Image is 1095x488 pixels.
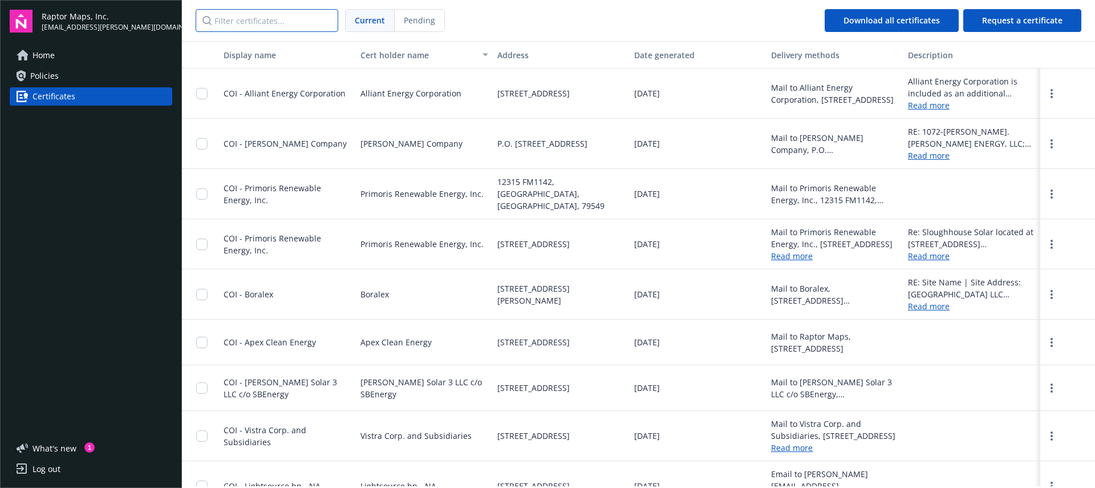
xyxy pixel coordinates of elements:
span: 12315 FM1142, [GEOGRAPHIC_DATA], [GEOGRAPHIC_DATA], 79549 [497,176,625,212]
span: What ' s new [33,442,76,454]
a: more [1045,336,1058,349]
span: COI - Primoris Renewable Energy, Inc. [224,183,321,205]
span: Pending [404,14,435,26]
div: Mail to Vistra Corp. and Subsidiaries, [STREET_ADDRESS] [771,418,899,442]
a: more [1045,381,1058,395]
span: Raptor Maps, Inc. [42,10,172,22]
span: COI - Boralex [224,289,273,300]
div: Mail to [PERSON_NAME] Solar 3 LLC c/o SBEnergy, [STREET_ADDRESS] [771,376,899,400]
div: Mail to Primoris Renewable Energy, Inc., 12315 FM1142, [GEOGRAPHIC_DATA], [GEOGRAPHIC_DATA], 79549 [771,182,899,206]
div: RE: 1072-[PERSON_NAME]. [PERSON_NAME] ENERGY, LLC; (ITS PARENTS, SUBSIDIARIES, RELATED CORPORATIO... [908,126,1036,150]
button: What's new1 [10,442,95,454]
span: Vistra Corp. and Subsidiaries [360,430,472,442]
input: Toggle Row Selected [196,188,208,200]
span: [STREET_ADDRESS] [497,430,570,442]
span: [EMAIL_ADDRESS][PERSON_NAME][DOMAIN_NAME] [42,22,172,33]
span: [STREET_ADDRESS] [497,336,570,348]
a: more [1045,237,1058,251]
a: more [1045,87,1058,100]
div: Mail to Boralex, [STREET_ADDRESS][PERSON_NAME] [771,283,899,306]
span: [DATE] [634,138,660,150]
img: navigator-logo.svg [10,10,33,33]
a: Read more [908,150,1036,162]
a: more [1045,137,1058,151]
input: Toggle Row Selected [196,88,208,99]
input: Filter certificates... [196,9,338,32]
span: COI - [PERSON_NAME] Company [224,138,347,149]
span: [PERSON_NAME] Solar 3 LLC c/o SBEnergy [360,376,488,400]
div: Mail to Primoris Renewable Energy, Inc., [STREET_ADDRESS] [771,226,899,250]
div: Cert holder name [360,49,476,61]
span: [STREET_ADDRESS][PERSON_NAME] [497,283,625,306]
span: Primoris Renewable Energy, Inc. [360,238,484,250]
span: [STREET_ADDRESS] [497,87,570,99]
a: Certificates [10,87,172,106]
span: Request a certificate [982,15,1062,26]
div: Mail to Alliant Energy Corporation, [STREET_ADDRESS] [771,82,899,106]
div: Mail to Raptor Maps, [STREET_ADDRESS] [771,330,899,354]
span: [STREET_ADDRESS] [497,238,570,250]
div: RE: Site Name | Site Address: [GEOGRAPHIC_DATA] LLC [STREET_ADDRESS] Frontier Solar LLC [STREET_A... [908,276,1036,300]
a: Home [10,46,172,64]
span: [DATE] [634,87,660,99]
div: Mail to [PERSON_NAME] Company, P.O. [STREET_ADDRESS] [771,132,899,156]
div: 1 [84,442,95,453]
button: Delivery methods [766,41,903,68]
a: Policies [10,67,172,85]
div: Date generated [634,49,762,61]
span: [DATE] [634,430,660,442]
a: Read more [908,300,1036,312]
button: Raptor Maps, Inc.[EMAIL_ADDRESS][PERSON_NAME][DOMAIN_NAME] [42,10,172,33]
span: Policies [30,67,59,85]
a: Read more [771,251,813,261]
input: Toggle Row Selected [196,382,208,394]
input: Toggle Row Selected [196,138,208,150]
a: Read more [908,99,1036,111]
button: Display name [219,41,356,68]
span: COI - Apex Clean Energy [224,337,316,348]
div: Alliant Energy Corporation is included as an additional insured as required by a written contract... [908,75,1036,99]
span: P.O. [STREET_ADDRESS] [497,138,587,150]
span: [DATE] [634,382,660,394]
span: COI - Primoris Renewable Energy, Inc. [224,233,321,256]
span: Pending [395,10,444,31]
span: Home [33,46,55,64]
input: Toggle Row Selected [196,430,208,442]
button: Cert holder name [356,41,493,68]
span: [PERSON_NAME] Company [360,138,463,150]
a: more [1045,429,1058,443]
span: Primoris Renewable Energy, Inc. [360,188,484,200]
span: COI - [PERSON_NAME] Solar 3 LLC c/o SBEnergy [224,377,337,400]
span: Boralex [360,288,389,300]
div: Display name [224,49,351,61]
a: more [1045,187,1058,201]
span: [DATE] [634,188,660,200]
span: Apex Clean Energy [360,336,432,348]
span: Certificates [33,87,75,106]
div: Delivery methods [771,49,899,61]
a: more [1045,288,1058,301]
span: COI - Alliant Energy Corporation [224,88,346,99]
button: Address [493,41,630,68]
button: Date generated [630,41,766,68]
input: Toggle Row Selected [196,337,208,348]
a: Read more [771,442,813,453]
span: [DATE] [634,288,660,300]
a: Read more [908,250,1036,262]
button: Request a certificate [963,9,1081,32]
span: [STREET_ADDRESS] [497,382,570,394]
div: Log out [33,460,60,478]
div: Description [908,49,1036,61]
span: COI - Vistra Corp. and Subsidiaries [224,425,306,447]
button: Download all certificates [825,9,959,32]
span: Download all certificates [843,15,940,26]
div: Re: Sloughhouse Solar located at [STREET_ADDRESS][PERSON_NAME]. [PERSON_NAME] Energy, Inc., Sloug... [908,226,1036,250]
span: [DATE] [634,336,660,348]
button: Description [903,41,1040,68]
span: Alliant Energy Corporation [360,87,461,99]
div: Address [497,49,625,61]
span: [DATE] [634,238,660,250]
span: Current [355,14,385,26]
input: Toggle Row Selected [196,289,208,300]
input: Toggle Row Selected [196,239,208,250]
